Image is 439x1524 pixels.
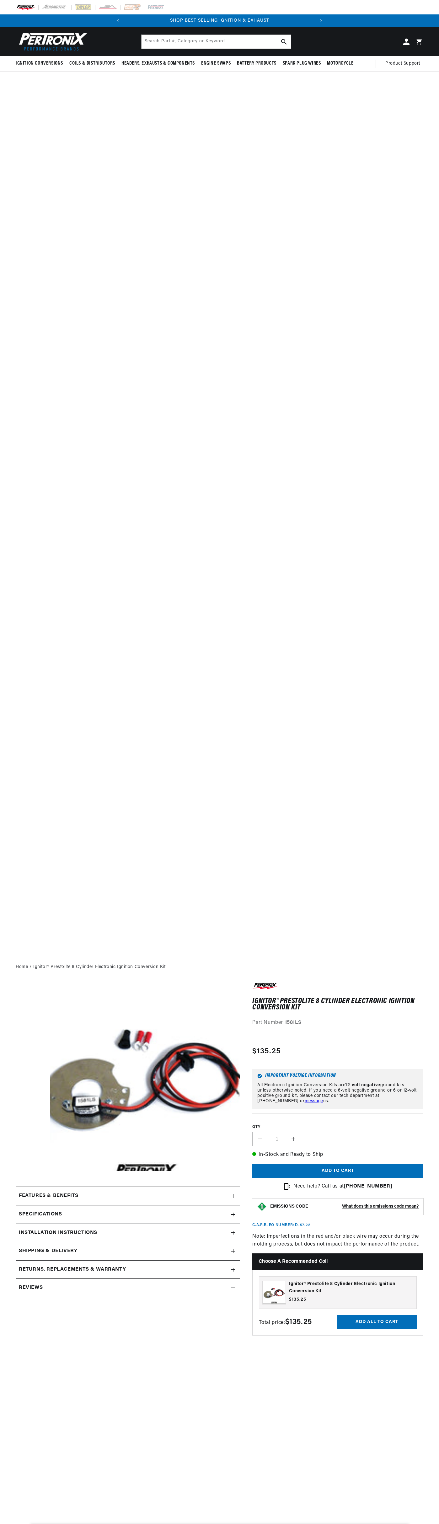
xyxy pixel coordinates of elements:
span: Coils & Distributors [69,60,115,67]
h2: Shipping & Delivery [19,1247,77,1255]
button: EMISSIONS CODEWhat does this emissions code mean? [270,1204,419,1209]
summary: Shipping & Delivery [16,1242,240,1260]
h2: Installation instructions [19,1229,97,1237]
h2: Choose a Recommended Coil [252,1253,423,1270]
summary: Product Support [385,56,423,71]
button: Add to cart [252,1164,423,1178]
span: Battery Products [237,60,276,67]
label: QTY [252,1124,423,1130]
p: C.A.R.B. EO Number: D-57-22 [252,1223,310,1228]
div: Note: Imperfections in the red and/or black wire may occur during the molding process, but does n... [252,982,423,1336]
strong: $135.25 [285,1318,312,1326]
p: All Electronic Ignition Conversion Kits are ground kits unless otherwise noted. If you need a 6-v... [257,1083,418,1104]
div: Part Number: [252,1019,423,1027]
span: Headers, Exhausts & Components [121,60,195,67]
summary: Motorcycle [324,56,356,71]
button: Add all to cart [337,1315,417,1329]
summary: Features & Benefits [16,1187,240,1205]
nav: breadcrumbs [16,964,423,971]
img: Pertronix [16,31,88,52]
span: Engine Swaps [201,60,231,67]
span: Product Support [385,60,420,67]
span: Total price: [259,1320,312,1325]
span: Ignition Conversions [16,60,63,67]
button: Search Part #, Category or Keyword [277,35,291,49]
strong: EMISSIONS CODE [270,1204,308,1209]
p: In-Stock and Ready to Ship [252,1151,423,1159]
h6: Important Voltage Information [257,1074,418,1078]
p: Need help? Call us at [293,1183,392,1191]
a: [PHONE_NUMBER] [344,1184,392,1189]
span: Spark Plug Wires [283,60,321,67]
img: Emissions code [257,1202,267,1212]
span: $135.25 [252,1046,281,1057]
h2: Specifications [19,1210,62,1219]
a: Home [16,964,28,971]
strong: 12-volt negative [345,1083,380,1087]
summary: Battery Products [234,56,280,71]
button: Translation missing: en.sections.announcements.next_announcement [315,14,327,27]
div: Announcement [124,17,315,24]
strong: 1581LS [285,1020,302,1025]
div: 1 of 2 [124,17,315,24]
span: $135.25 [289,1296,306,1303]
media-gallery: Gallery Viewer [16,982,240,1174]
h1: Ignitor® Prestolite 8 Cylinder Electronic Ignition Conversion Kit [252,998,423,1011]
summary: Installation instructions [16,1224,240,1242]
summary: Ignition Conversions [16,56,66,71]
a: message [305,1099,323,1103]
summary: Returns, Replacements & Warranty [16,1261,240,1279]
summary: Specifications [16,1205,240,1224]
h2: Features & Benefits [19,1192,78,1200]
summary: Spark Plug Wires [280,56,324,71]
h2: Returns, Replacements & Warranty [19,1266,126,1274]
input: Search Part #, Category or Keyword [142,35,291,49]
summary: Reviews [16,1279,240,1297]
span: Motorcycle [327,60,353,67]
a: SHOP BEST SELLING IGNITION & EXHAUST [170,18,269,23]
summary: Headers, Exhausts & Components [118,56,198,71]
button: Translation missing: en.sections.announcements.previous_announcement [112,14,124,27]
summary: Coils & Distributors [66,56,118,71]
a: Ignitor® Prestolite 8 Cylinder Electronic Ignition Conversion Kit [33,964,166,971]
strong: What does this emissions code mean? [342,1204,419,1209]
summary: Engine Swaps [198,56,234,71]
h2: Reviews [19,1284,43,1292]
